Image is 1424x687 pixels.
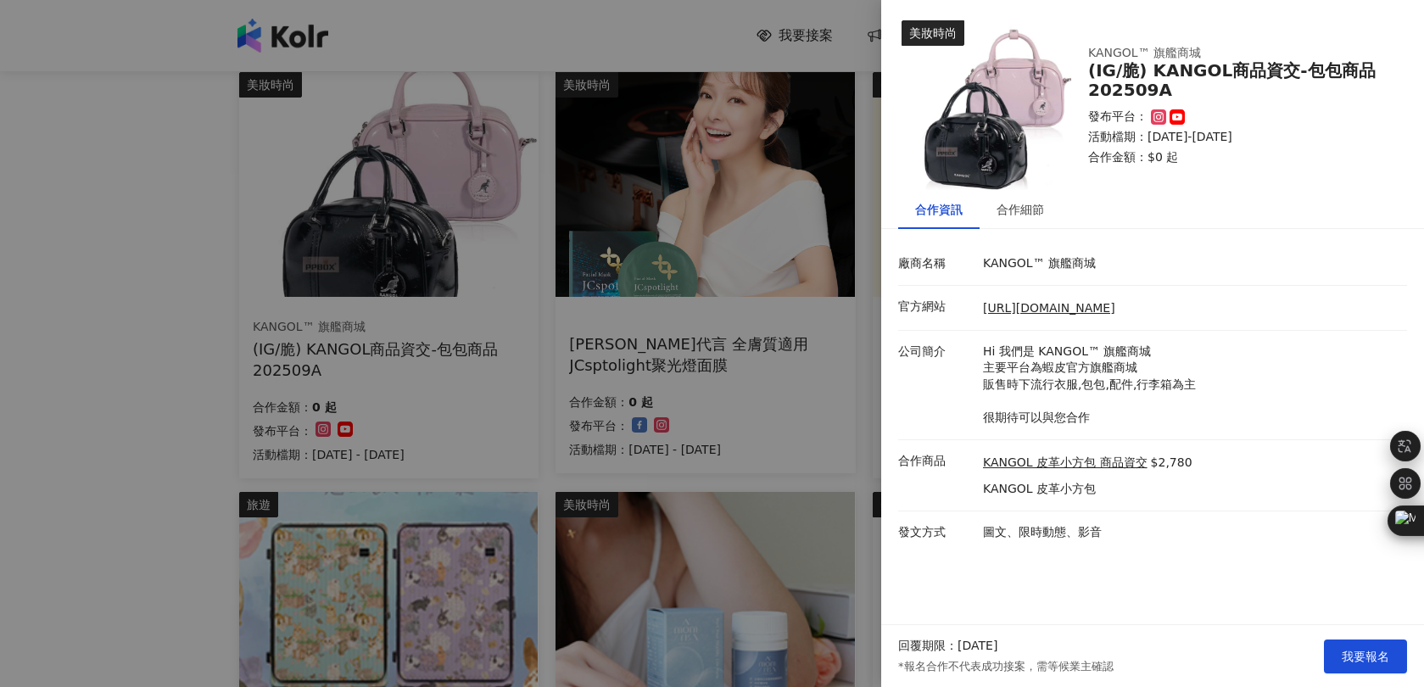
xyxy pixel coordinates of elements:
[1151,455,1192,472] p: $2,780
[983,524,1399,541] p: 圖文、限時動態、影音
[898,255,974,272] p: 廠商名稱
[983,301,1115,315] a: [URL][DOMAIN_NAME]
[983,481,1192,498] p: KANGOL 皮革小方包
[1088,61,1387,100] div: (IG/脆) KANGOL商品資交-包包商品202509A
[902,20,964,46] div: 美妝時尚
[902,20,1071,190] img: KANGOL 皮革小方包 商品資交
[983,455,1148,472] a: KANGOL 皮革小方包 商品資交
[1088,129,1387,146] p: 活動檔期：[DATE]-[DATE]
[1088,149,1387,166] p: 合作金額： $0 起
[997,200,1044,219] div: 合作細節
[898,524,974,541] p: 發文方式
[983,255,1399,272] p: KANGOL™ 旗艦商城
[1342,650,1389,663] span: 我要報名
[898,453,974,470] p: 合作商品
[983,343,1399,427] p: Hi 我們是 KANGOL™ 旗艦商城 主要平台為蝦皮官方旗艦商城 販售時下流行衣服,包包,配件,行李箱為主 很期待可以與您合作
[898,299,974,316] p: 官方網站
[915,200,963,219] div: 合作資訊
[898,343,974,360] p: 公司簡介
[898,638,997,655] p: 回覆期限：[DATE]
[1088,45,1360,62] div: KANGOL™ 旗艦商城
[1088,109,1148,126] p: 發布平台：
[1324,640,1407,673] button: 我要報名
[898,659,1114,674] p: *報名合作不代表成功接案，需等候業主確認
